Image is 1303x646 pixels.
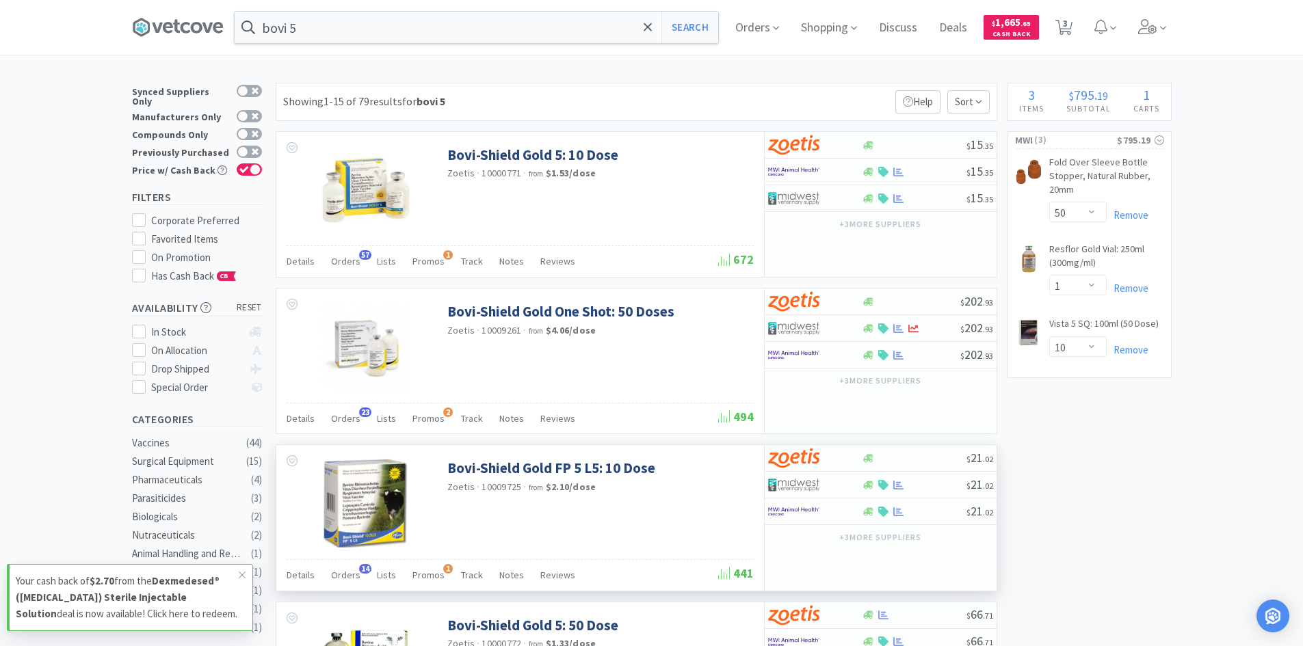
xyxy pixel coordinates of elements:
[417,94,445,108] strong: bovi 5
[377,569,396,581] span: Lists
[331,569,360,581] span: Orders
[132,163,230,175] div: Price w/ Cash Back
[832,371,927,390] button: +3more suppliers
[447,459,655,477] a: Bovi-Shield Gold FP 5 L5: 10 Dose
[1021,19,1031,28] span: . 65
[331,412,360,425] span: Orders
[1015,159,1042,185] img: c4ca0ac681cc448a92eb0aa7ba134c6a_17416.png
[984,9,1039,46] a: $1,665.65Cash Back
[966,610,971,621] span: $
[132,509,243,525] div: Biologicals
[983,141,993,151] span: . 35
[323,459,407,548] img: 4ba1d985634b49018a8209c1803aefd3_73858.png
[443,407,453,417] span: 2
[321,302,410,391] img: 82596cd68e794a45b4e22863c88f966a_241043.jpeg
[246,435,262,451] div: ( 44 )
[321,146,410,234] img: dc970dbd7f7d416d88bb4bdc7dbd1956_73830.jpeg
[1008,102,1055,115] h4: Items
[523,167,526,179] span: ·
[151,342,242,359] div: On Allocation
[499,412,524,425] span: Notes
[251,527,262,543] div: ( 2 )
[947,90,990,113] span: Sort
[966,481,971,491] span: $
[132,453,243,470] div: Surgical Equipment
[768,345,819,365] img: f6b2451649754179b5b4e0c70c3f7cb0_2.png
[529,483,544,492] span: from
[983,351,993,361] span: . 93
[718,252,754,267] span: 672
[246,453,262,470] div: ( 15 )
[1033,133,1117,147] span: ( 3 )
[960,347,993,362] span: 202
[966,503,993,519] span: 21
[1117,133,1163,148] div: $795.19
[983,481,993,491] span: . 02
[1097,89,1108,103] span: 19
[540,412,575,425] span: Reviews
[151,379,242,396] div: Special Order
[251,472,262,488] div: ( 4 )
[287,412,315,425] span: Details
[768,161,819,182] img: f6b2451649754179b5b4e0c70c3f7cb0_2.png
[151,231,262,247] div: Favorited Items
[1015,245,1042,273] img: 8155501c2a2145508562c6cfd459f19b_16282.png
[1049,156,1164,202] a: Fold Over Sleeve Bottle Stopper, Natural Rubber, 20mm
[237,301,262,315] span: reset
[768,501,819,522] img: f6b2451649754179b5b4e0c70c3f7cb0_2.png
[966,167,971,178] span: $
[443,564,453,574] span: 1
[768,188,819,208] img: 4dd14cff54a648ac9e977f0c5da9bc2e_5.png
[529,169,544,178] span: from
[873,22,923,34] a: Discuss
[992,31,1031,40] span: Cash Back
[251,619,262,636] div: ( 1 )
[1028,86,1035,103] span: 3
[983,194,993,204] span: . 35
[331,255,360,267] span: Orders
[983,167,993,178] span: . 35
[482,324,521,336] span: 10009261
[1055,102,1122,115] h4: Subtotal
[966,476,993,492] span: 21
[1143,86,1150,103] span: 1
[132,85,230,106] div: Synced Suppliers Only
[992,19,995,28] span: $
[151,269,237,282] span: Has Cash Back
[960,351,964,361] span: $
[983,324,993,334] span: . 93
[718,409,754,425] span: 494
[447,302,674,321] a: Bovi-Shield Gold One Shot: 50 Doses
[287,569,315,581] span: Details
[895,90,940,113] p: Help
[1055,88,1122,102] div: .
[377,412,396,425] span: Lists
[359,564,371,574] span: 14
[983,610,993,621] span: . 71
[546,481,596,493] strong: $2.10 / dose
[16,573,239,622] p: Your cash back of from the deal is now available! Click here to redeem.
[960,324,964,334] span: $
[546,324,596,336] strong: $4.06 / dose
[661,12,718,43] button: Search
[359,407,371,417] span: 23
[718,565,754,581] span: 441
[966,454,971,464] span: $
[461,569,483,581] span: Track
[546,167,596,179] strong: $1.53 / dose
[132,527,243,543] div: Nutraceuticals
[251,582,262,599] div: ( 1 )
[447,146,618,164] a: Bovi-Shield Gold 5: 10 Dose
[447,481,475,493] a: Zoetis
[412,569,445,581] span: Promos
[966,190,993,206] span: 15
[966,606,993,622] span: 66
[477,324,479,336] span: ·
[251,601,262,617] div: ( 1 )
[1069,89,1074,103] span: $
[359,250,371,260] span: 57
[966,194,971,204] span: $
[377,255,396,267] span: Lists
[412,255,445,267] span: Promos
[132,300,262,316] h5: Availability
